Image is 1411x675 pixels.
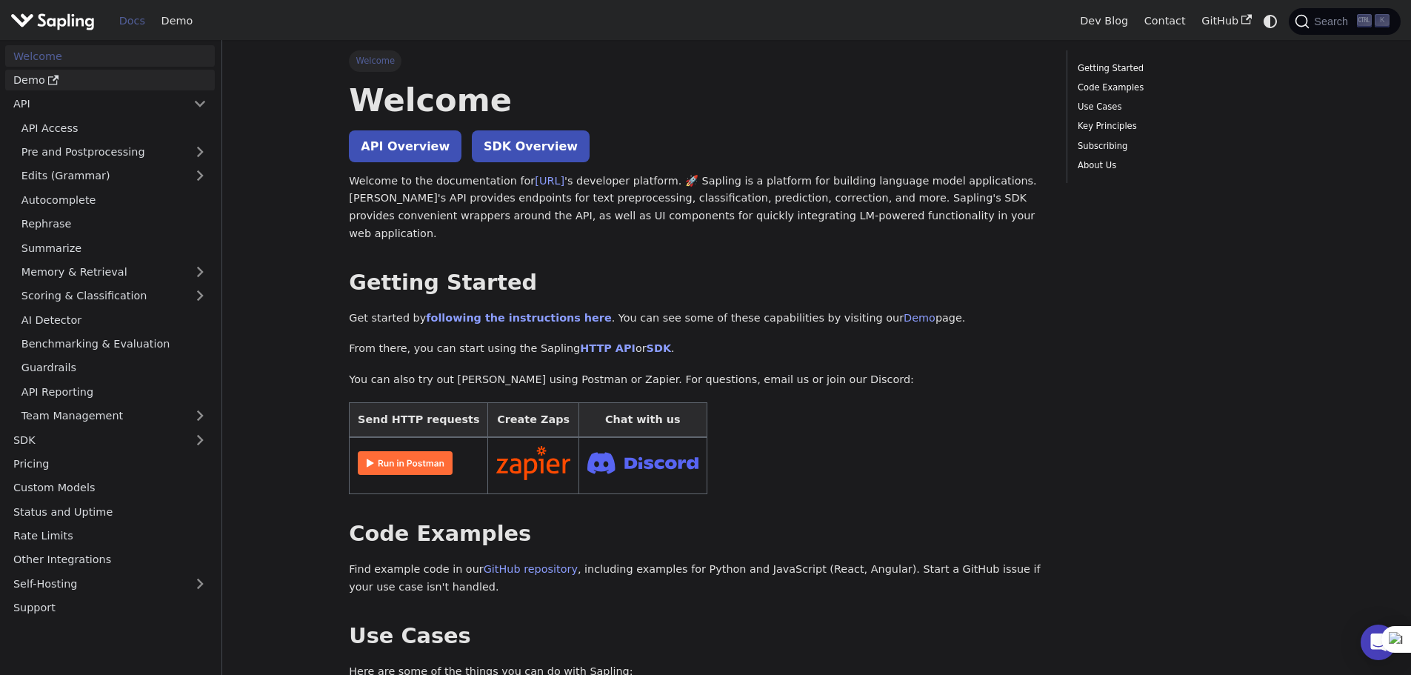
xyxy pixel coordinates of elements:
a: SDK Overview [472,130,590,162]
a: [URL] [535,175,564,187]
span: Search [1310,16,1357,27]
a: Subscribing [1078,139,1278,153]
p: From there, you can start using the Sapling or . [349,340,1045,358]
a: Pre and Postprocessing [13,142,215,163]
h2: Getting Started [349,270,1045,296]
a: Rate Limits [5,525,215,547]
a: SDK [5,429,185,450]
h1: Welcome [349,80,1045,120]
img: Sapling.ai [10,10,95,32]
h2: Code Examples [349,521,1045,548]
a: Status and Uptime [5,501,215,522]
button: Search (Ctrl+K) [1289,8,1400,35]
img: Run in Postman [358,451,453,475]
a: Demo [904,312,935,324]
img: Join Discord [587,448,698,478]
a: Summarize [13,237,215,259]
a: GitHub [1193,10,1259,33]
a: SDK [647,342,671,354]
a: Support [5,597,215,619]
a: GitHub repository [484,563,578,575]
kbd: K [1375,14,1390,27]
a: Demo [153,10,201,33]
a: Demo [5,70,215,91]
a: Self-Hosting [5,573,215,594]
a: API Reporting [13,381,215,402]
a: Autocomplete [13,189,215,210]
a: Benchmarking & Evaluation [13,333,215,355]
a: Rephrase [13,213,215,235]
a: Key Principles [1078,119,1278,133]
h2: Use Cases [349,623,1045,650]
a: Other Integrations [5,549,215,571]
button: Switch between dark and light mode (currently system mode) [1260,10,1281,32]
a: Dev Blog [1072,10,1135,33]
a: Sapling.ai [10,10,100,32]
a: Guardrails [13,357,215,379]
a: following the instructions here [426,312,611,324]
a: Contact [1136,10,1194,33]
p: You can also try out [PERSON_NAME] using Postman or Zapier. For questions, email us or join our D... [349,371,1045,389]
a: Custom Models [5,477,215,499]
a: Scoring & Classification [13,285,215,307]
p: Welcome to the documentation for 's developer platform. 🚀 Sapling is a platform for building lang... [349,173,1045,243]
th: Send HTTP requests [350,402,488,437]
a: Team Management [13,405,215,427]
button: Expand sidebar category 'SDK' [185,429,215,450]
a: HTTP API [580,342,636,354]
nav: Breadcrumbs [349,50,1045,71]
a: API [5,93,185,115]
a: Code Examples [1078,81,1278,95]
a: API Overview [349,130,461,162]
a: Pricing [5,453,215,475]
div: Open Intercom Messenger [1361,625,1396,660]
a: About Us [1078,159,1278,173]
img: Connect in Zapier [496,446,570,480]
a: Use Cases [1078,100,1278,114]
span: Welcome [349,50,401,71]
th: Create Zaps [488,402,579,437]
a: Memory & Retrieval [13,262,215,283]
a: AI Detector [13,309,215,330]
a: Docs [111,10,153,33]
a: API Access [13,117,215,139]
button: Collapse sidebar category 'API' [185,93,215,115]
a: Edits (Grammar) [13,165,215,187]
th: Chat with us [578,402,707,437]
a: Welcome [5,45,215,67]
a: Getting Started [1078,61,1278,76]
p: Find example code in our , including examples for Python and JavaScript (React, Angular). Start a... [349,561,1045,596]
p: Get started by . You can see some of these capabilities by visiting our page. [349,310,1045,327]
